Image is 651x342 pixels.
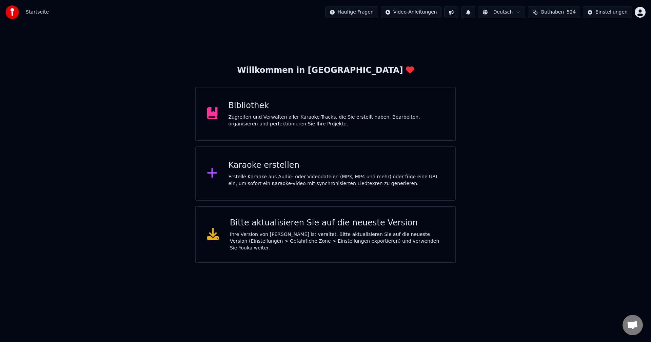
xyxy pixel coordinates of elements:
button: Video-Anleitungen [381,6,441,18]
span: Startseite [26,9,49,16]
div: Ihre Version von [PERSON_NAME] ist veraltet. Bitte aktualisieren Sie auf die neueste Version (Ein... [230,231,444,252]
div: Zugreifen und Verwalten aller Karaoke-Tracks, die Sie erstellt haben. Bearbeiten, organisieren un... [229,114,445,127]
div: Einstellungen [595,9,628,16]
div: Bitte aktualisieren Sie auf die neueste Version [230,218,444,228]
nav: breadcrumb [26,9,49,16]
span: 524 [567,9,576,16]
div: Karaoke erstellen [229,160,445,171]
button: Guthaben524 [528,6,580,18]
a: Chat öffnen [623,315,643,335]
div: Bibliothek [229,100,445,111]
img: youka [5,5,19,19]
span: Guthaben [540,9,564,16]
div: Erstelle Karaoke aus Audio- oder Videodateien (MP3, MP4 und mehr) oder füge eine URL ein, um sofo... [229,174,445,187]
button: Häufige Fragen [325,6,378,18]
button: Einstellungen [583,6,632,18]
div: Willkommen in [GEOGRAPHIC_DATA] [237,65,414,76]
